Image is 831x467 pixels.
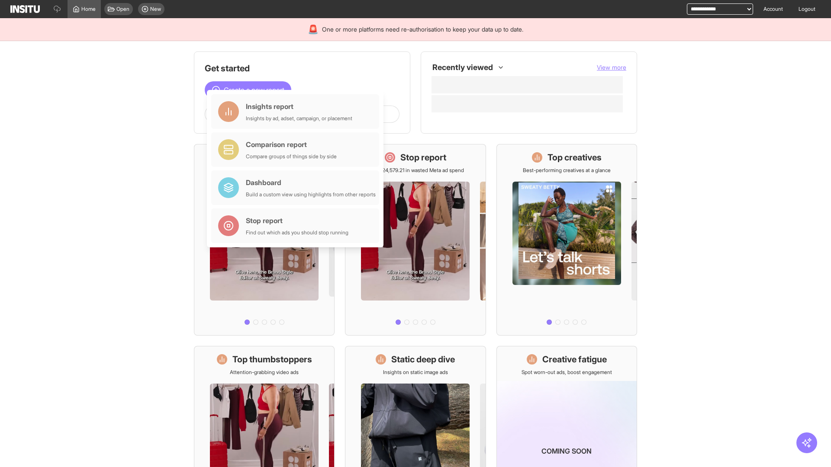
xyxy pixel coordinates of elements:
p: Save £24,579.21 in wasted Meta ad spend [367,167,464,174]
p: Attention-grabbing video ads [230,369,299,376]
button: View more [597,63,626,72]
div: Build a custom view using highlights from other reports [246,191,376,198]
h1: Get started [205,62,399,74]
span: Home [81,6,96,13]
span: One or more platforms need re-authorisation to keep your data up to date. [322,25,523,34]
span: New [150,6,161,13]
div: Insights by ad, adset, campaign, or placement [246,115,352,122]
h1: Static deep dive [391,353,455,365]
span: View more [597,64,626,71]
div: Comparison report [246,139,337,150]
div: Compare groups of things side by side [246,153,337,160]
a: Top creativesBest-performing creatives at a glance [496,144,637,336]
p: Insights on static image ads [383,369,448,376]
div: Dashboard [246,177,376,188]
a: What's live nowSee all active ads instantly [194,144,335,336]
span: Create a new report [224,85,284,95]
p: Best-performing creatives at a glance [523,167,611,174]
div: Find out which ads you should stop running [246,229,348,236]
h1: Stop report [400,151,446,163]
img: Logo [10,5,40,13]
div: 🚨 [308,23,319,35]
button: Create a new report [205,81,291,99]
span: Open [116,6,129,13]
h1: Top creatives [548,151,602,163]
div: Insights report [246,101,352,112]
a: Stop reportSave £24,579.21 in wasted Meta ad spend [345,144,486,336]
h1: Top thumbstoppers [232,353,312,365]
div: Stop report [246,215,348,226]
